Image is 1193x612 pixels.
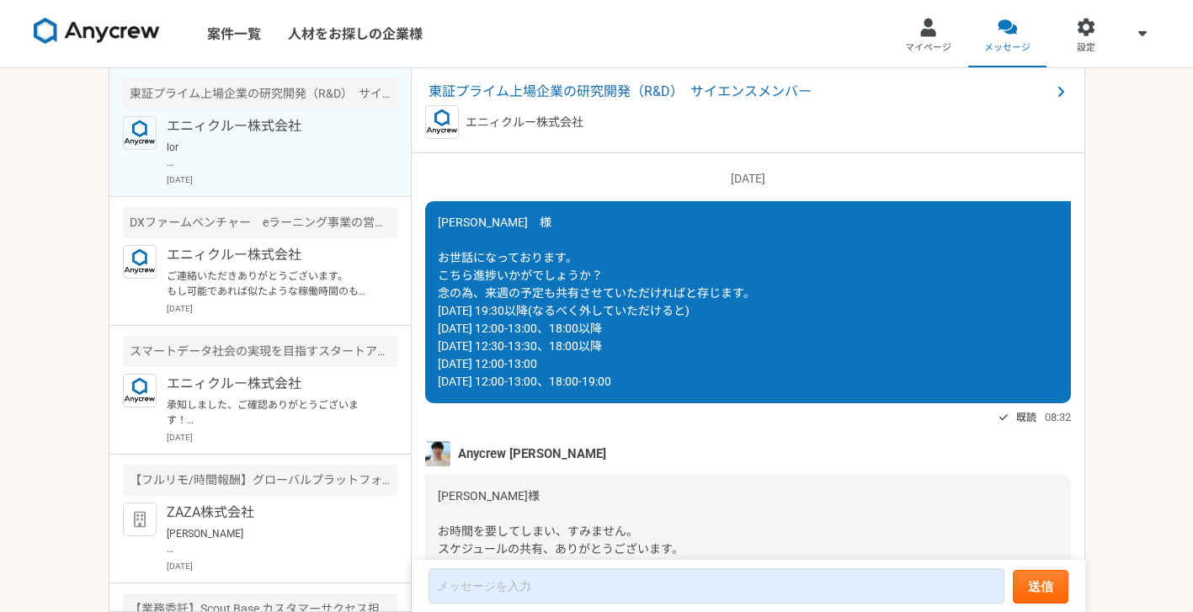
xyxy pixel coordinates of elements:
p: [DATE] [167,173,397,186]
span: [PERSON_NAME] 様 お世話になっております。 こちら進捗いかがでしょうか？ 念の為、来週の予定も共有させていただければと存じます。 [DATE] 19:30以降(なるべく外していただ... [438,216,755,388]
p: [DATE] [167,431,397,444]
p: 承知しました、ご確認ありがとうございます！ ぜひ、また別件でご相談できればと思いますので、引き続き、宜しくお願いいたします。 [167,397,375,428]
p: エニィクルー株式会社 [167,116,375,136]
p: [DATE] [167,302,397,315]
img: logo_text_blue_01.png [123,116,157,150]
img: %E3%83%95%E3%82%9A%E3%83%AD%E3%83%95%E3%82%A3%E3%83%BC%E3%83%AB%E7%94%BB%E5%83%8F%E3%81%AE%E3%82%... [425,441,450,466]
p: [PERSON_NAME] お世話になっております。 ZAZA株式会社の[PERSON_NAME]でございます。 先日は面談にて貴重なお時間を頂きましてありがとうございました。 慎重に選考を進め... [167,526,375,556]
img: 8DqYSo04kwAAAAASUVORK5CYII= [34,18,160,45]
span: 設定 [1077,41,1095,55]
p: lor ips、dolorsita、consectet。 adip、el、seddoeiu、temporincididu。 9.utlaboreetdolore ma、aliquaenimadm... [167,140,375,170]
div: スマートデータ社会の実現を目指すスタートアップ カスタマーサクセス [123,336,397,367]
p: ご連絡いただきありがとうございます。 もし可能であれば似たような稼働時間のものがあればご案内いただけますと幸いです。 何卒宜しくお願い申し上げます。 [167,269,375,299]
span: メッセージ [984,41,1031,55]
p: エニィクルー株式会社 [167,245,375,265]
img: logo_text_blue_01.png [425,105,459,139]
div: 東証プライム上場企業の研究開発（R&D） サイエンスメンバー [123,78,397,109]
div: 【フルリモ/時間報酬】グローバルプラットフォームのカスタマーサクセス急募！ [123,465,397,496]
p: エニィクルー株式会社 [167,374,375,394]
p: エニィクルー株式会社 [466,114,583,131]
p: [DATE] [167,560,397,572]
button: 送信 [1013,570,1068,604]
img: logo_text_blue_01.png [123,374,157,407]
span: [PERSON_NAME]様 お時間を要してしまい、すみません。 スケジュールの共有、ありがとうございます。 先方にて、若干調整に時間がかかっておりまして、来週中の調整になるかと思われます。なる... [438,489,1058,609]
span: 08:32 [1045,409,1071,425]
span: 東証プライム上場企業の研究開発（R&D） サイエンスメンバー [429,82,1051,102]
p: ZAZA株式会社 [167,503,375,523]
span: 既読 [1016,407,1036,428]
img: logo_text_blue_01.png [123,245,157,279]
div: DXファームベンチャー eラーニング事業の営業業務（講師の獲得や稼働サポート） [123,207,397,238]
p: [DATE] [425,170,1071,188]
span: Anycrew [PERSON_NAME] [458,444,606,463]
img: default_org_logo-42cde973f59100197ec2c8e796e4974ac8490bb5b08a0eb061ff975e4574aa76.png [123,503,157,536]
span: マイページ [905,41,951,55]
